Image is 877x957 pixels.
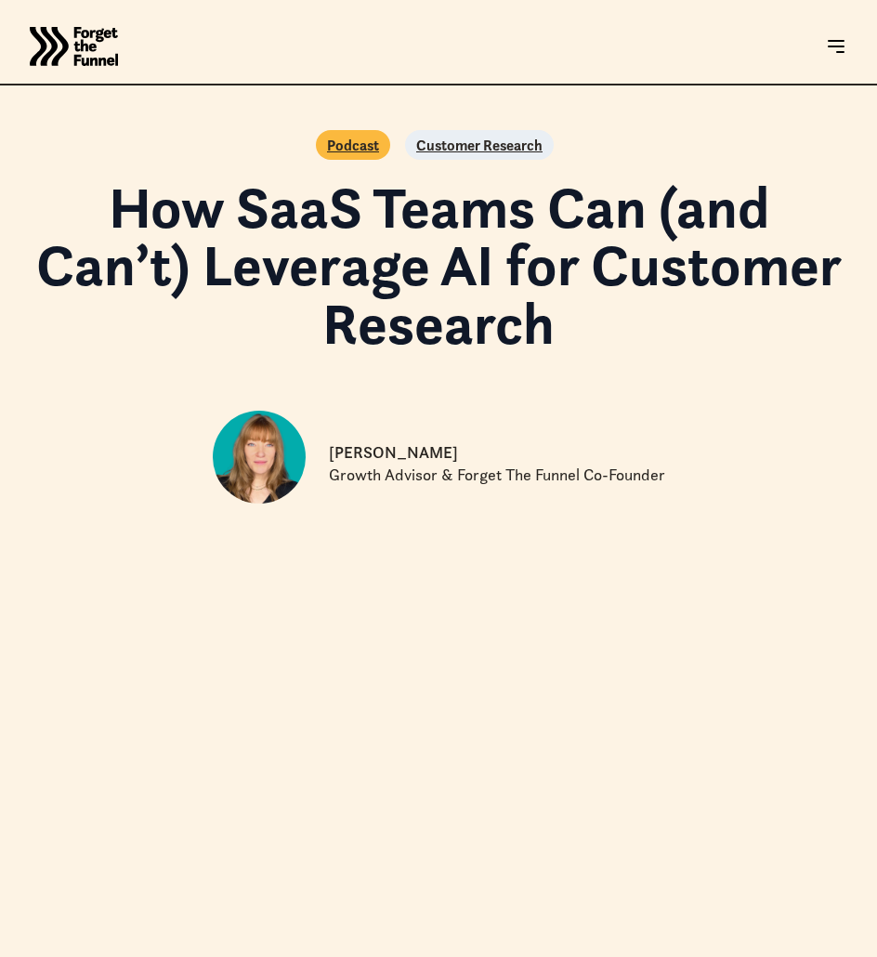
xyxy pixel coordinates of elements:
h1: How SaaS Teams Can (and Can’t) Leverage AI for Customer Research [30,178,847,352]
p: Growth Advisor & Forget The Funnel Co-Founder [329,465,665,487]
a: Customer Research [416,134,543,156]
p: [PERSON_NAME] [329,442,458,465]
a: Podcast [327,134,379,156]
